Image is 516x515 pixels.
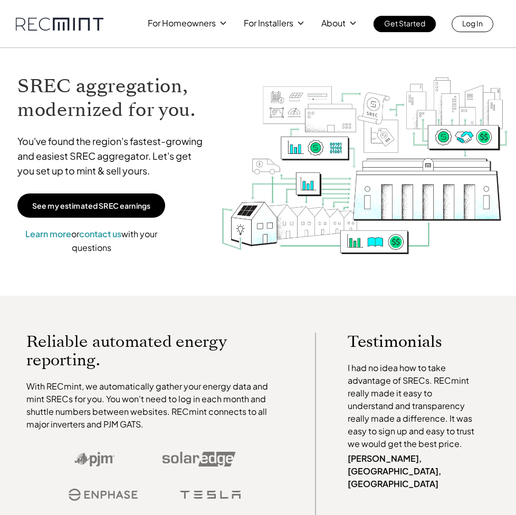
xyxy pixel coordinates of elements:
[79,228,121,239] a: contact us
[348,452,476,490] p: [PERSON_NAME], [GEOGRAPHIC_DATA], [GEOGRAPHIC_DATA]
[17,193,165,218] a: See my estimated SREC earnings
[32,201,150,210] p: See my estimated SREC earnings
[321,16,346,31] p: About
[462,16,483,31] p: Log In
[384,16,425,31] p: Get Started
[25,228,71,239] a: Learn more
[26,380,283,431] p: With RECmint, we automatically gather your energy data and mint SRECs for you. You won't need to ...
[148,16,216,31] p: For Homeowners
[374,16,436,32] a: Get Started
[348,362,476,450] p: I had no idea how to take advantage of SRECs. RECmint really made it easy to understand and trans...
[452,16,493,32] a: Log In
[17,134,210,178] p: You've found the region's fastest-growing and easiest SREC aggregator. Let's get you set up to mi...
[17,227,165,254] p: or with your questions
[17,74,210,122] h1: SREC aggregation, modernized for you.
[348,333,476,351] p: Testimonials
[26,333,283,370] p: Reliable automated energy reporting.
[221,53,509,285] img: RECmint value cycle
[244,16,293,31] p: For Installers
